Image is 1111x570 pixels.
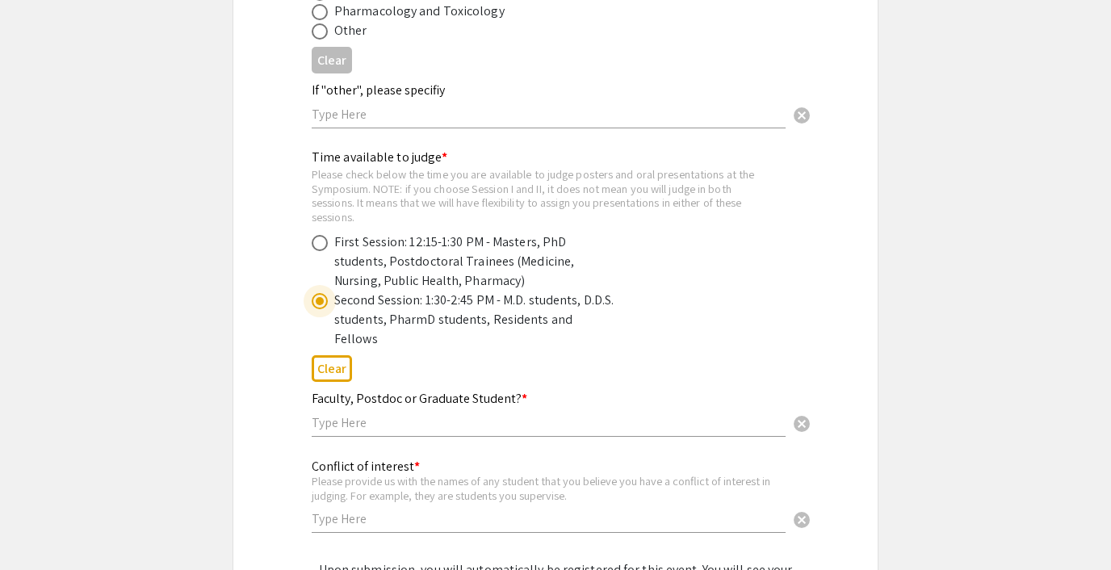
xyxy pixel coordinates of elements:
div: Please check below the time you are available to judge posters and oral presentations at the Symp... [312,167,774,224]
button: Clear [312,355,352,382]
span: cancel [792,414,811,434]
div: Other [334,21,367,40]
div: First Session: 12:15-1:30 PM - Masters, PhD students, Postdoctoral Trainees (Medicine, Nursing, P... [334,233,617,291]
mat-label: Conflict of interest [312,458,420,475]
button: Clear [786,407,818,439]
button: Clear [786,503,818,535]
input: Type Here [312,106,786,123]
input: Type Here [312,510,786,527]
span: cancel [792,106,811,125]
button: Clear [312,47,352,73]
input: Type Here [312,414,786,431]
mat-label: Faculty, Postdoc or Graduate Student? [312,390,527,407]
iframe: Chat [12,497,69,558]
div: Pharmacology and Toxicology [334,2,505,21]
div: Second Session: 1:30-2:45 PM - M.D. students, D.D.S. students, PharmD students, Residents and Fel... [334,291,617,349]
button: Clear [786,98,818,131]
span: cancel [792,510,811,530]
div: Please provide us with the names of any student that you believe you have a conflict of interest ... [312,474,786,502]
mat-label: If "other", please specifiy [312,82,445,98]
mat-label: Time available to judge [312,149,447,166]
